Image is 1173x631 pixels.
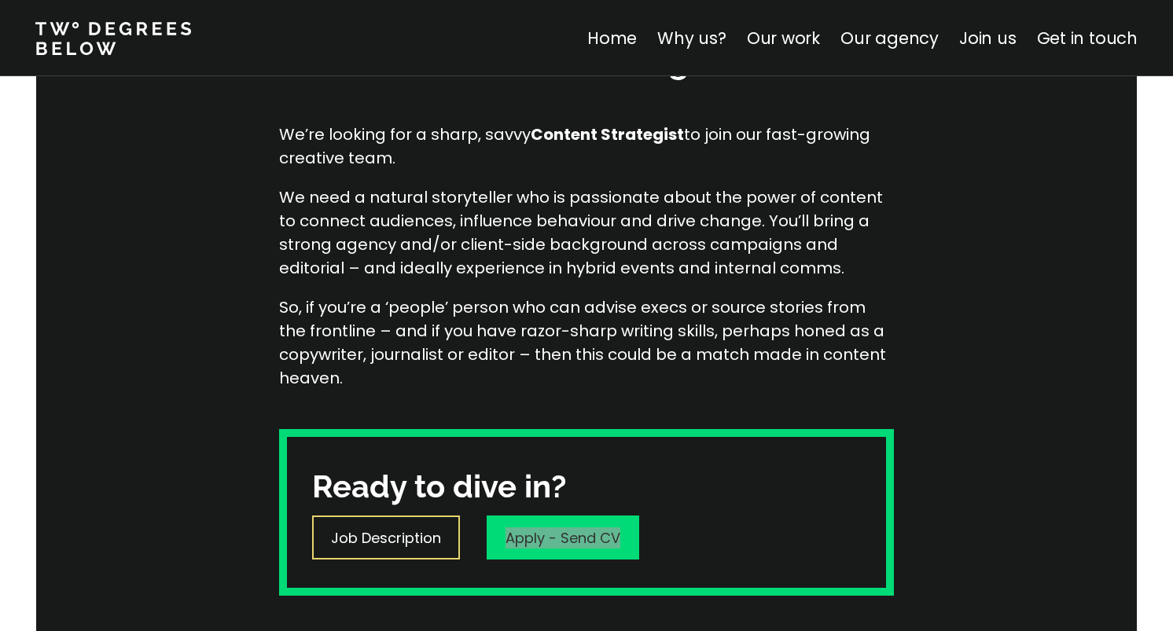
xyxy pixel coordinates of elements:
[331,527,441,548] p: Job Description
[487,515,639,559] a: Apply - Send CV
[1037,27,1138,50] a: Get in touch
[312,515,460,559] a: Job Description
[657,27,726,50] a: Why us?
[279,295,894,390] p: So, if you’re a ‘people’ person who can advise execs or source stories from the frontline – and i...
[840,27,939,50] a: Our agency
[531,123,684,145] strong: Content Strategist
[279,185,894,280] p: We need a natural storyteller who is passionate about the power of content to connect audiences, ...
[747,27,820,50] a: Our work
[279,123,894,170] p: We’re looking for a sharp, savvy to join our fast-growing creative team.
[959,27,1017,50] a: Join us
[312,465,566,508] h3: Ready to dive in?
[506,527,620,548] p: Apply - Send CV
[587,27,637,50] a: Home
